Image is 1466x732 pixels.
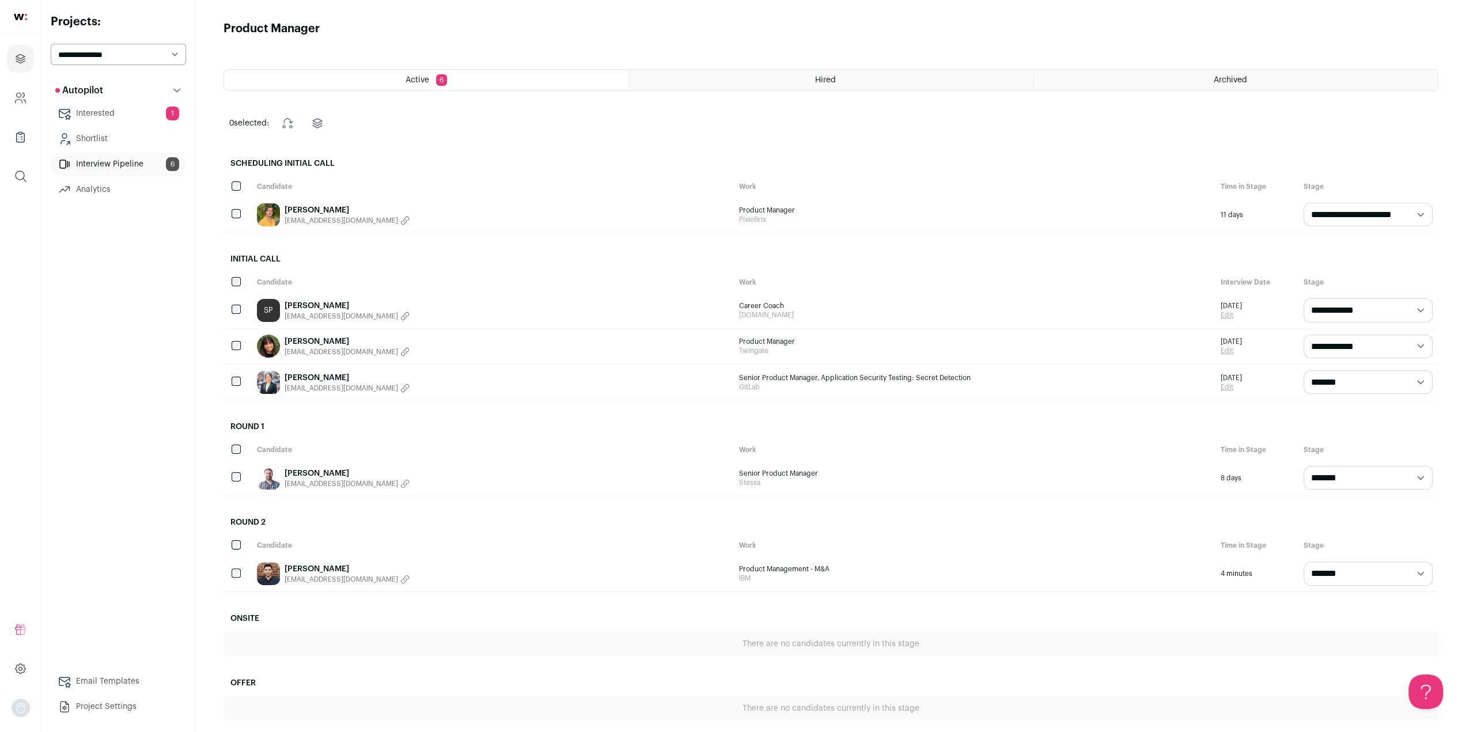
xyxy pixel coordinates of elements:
a: Hired [629,70,1033,90]
span: IBM [739,574,1210,583]
img: f2d916bfba5cafcbdc637e1feb13a6bbcc2585f86966ee22fd160c817eb4bd8b.jpg [257,335,280,358]
div: Stage [1298,439,1438,460]
span: 6 [166,157,179,171]
span: GitLab [739,382,1210,392]
h2: Round 2 [224,510,1438,535]
span: Archived [1213,76,1247,84]
button: [EMAIL_ADDRESS][DOMAIN_NAME] [285,384,410,393]
span: [EMAIL_ADDRESS][DOMAIN_NAME] [285,479,398,488]
div: Time in Stage [1215,535,1298,556]
button: [EMAIL_ADDRESS][DOMAIN_NAME] [285,575,410,584]
span: [EMAIL_ADDRESS][DOMAIN_NAME] [285,216,398,225]
div: Candidate [251,535,733,556]
h1: Product Manager [224,21,320,37]
div: Time in Stage [1215,439,1298,460]
div: Stage [1298,272,1438,293]
h2: Offer [224,670,1438,696]
span: Active [406,76,429,84]
h2: Initial Call [224,246,1438,272]
a: [PERSON_NAME] [285,372,410,384]
button: [EMAIL_ADDRESS][DOMAIN_NAME] [285,216,410,225]
span: Product Manager [739,206,1210,215]
span: [EMAIL_ADDRESS][DOMAIN_NAME] [285,312,398,321]
button: Autopilot [51,79,186,102]
a: Company and ATS Settings [7,84,34,112]
a: Edit [1221,310,1242,320]
img: wellfound-shorthand-0d5821cbd27db2630d0214b213865d53afaa358527fdda9d0ea32b1df1b89c2c.svg [14,14,27,20]
div: Work [733,272,1215,293]
a: [PERSON_NAME] [285,300,410,312]
span: [EMAIL_ADDRESS][DOMAIN_NAME] [285,384,398,393]
span: 6 [436,74,447,86]
span: [DATE] [1221,301,1242,310]
div: Candidate [251,272,733,293]
a: Analytics [51,178,186,201]
div: Candidate [251,176,733,197]
a: [PERSON_NAME] [285,468,410,479]
span: [EMAIL_ADDRESS][DOMAIN_NAME] [285,347,398,356]
span: Twingate [739,346,1210,355]
img: nopic.png [12,699,30,717]
img: 1de1ed83c416187ecd7b0e8c0a7b72435600ed58574d0ff3b6293100650536e7 [257,371,280,394]
div: There are no candidates currently in this stage [224,696,1438,721]
div: Work [733,439,1215,460]
p: Autopilot [55,84,103,97]
button: [EMAIL_ADDRESS][DOMAIN_NAME] [285,347,410,356]
a: Interested1 [51,102,186,125]
div: Stage [1298,176,1438,197]
span: [DOMAIN_NAME] [739,310,1210,320]
span: Product Management - M&A [739,564,1210,574]
div: There are no candidates currently in this stage [224,631,1438,657]
h2: Scheduling Initial Call [224,151,1438,176]
a: SP [257,299,280,322]
a: [PERSON_NAME] [285,563,410,575]
button: [EMAIL_ADDRESS][DOMAIN_NAME] [285,312,410,321]
a: [PERSON_NAME] [285,204,410,216]
div: 11 days [1215,197,1298,232]
a: Edit [1221,382,1242,392]
a: Project Settings [51,695,186,718]
span: selected: [229,117,269,129]
span: 0 [229,119,234,127]
span: Hired [815,76,836,84]
iframe: Help Scout Beacon - Open [1408,674,1443,709]
div: Candidate [251,439,733,460]
a: Company Lists [7,123,34,151]
div: 8 days [1215,460,1298,495]
span: PixieBrix [739,215,1210,224]
button: [EMAIL_ADDRESS][DOMAIN_NAME] [285,479,410,488]
span: Stessa [739,478,1210,487]
span: [EMAIL_ADDRESS][DOMAIN_NAME] [285,575,398,584]
a: Projects [7,45,34,73]
span: [DATE] [1221,373,1242,382]
div: Interview Date [1215,272,1298,293]
div: 4 minutes [1215,556,1298,591]
div: Work [733,176,1215,197]
a: Interview Pipeline6 [51,153,186,176]
span: Product Manager [739,337,1210,346]
div: Time in Stage [1215,176,1298,197]
img: 4514e9e7fddb1952763d913a75c15413b98936176ccc02d38b2d00848c564cf9.jpg [257,203,280,226]
span: 1 [166,107,179,120]
h2: Round 1 [224,414,1438,439]
div: Stage [1298,535,1438,556]
h2: Onsite [224,606,1438,631]
h2: Projects: [51,14,186,30]
div: Work [733,535,1215,556]
a: Email Templates [51,670,186,693]
img: 7a6fc89c7bdb32cb634cefe6c8254bb041b4a4969350f02e01c6ae5c4f4c7330.jpg [257,562,280,585]
a: Edit [1221,346,1242,355]
span: Senior Product Manager, Application Security Testing: Secret Detection [739,373,1210,382]
img: 31093656afc8bfabc41ca5f565aae262e7a0e2059074a38210c214b4383cc1bd [257,466,280,490]
span: Senior Product Manager [739,469,1210,478]
a: [PERSON_NAME] [285,336,410,347]
a: Archived [1034,70,1438,90]
a: Shortlist [51,127,186,150]
span: [DATE] [1221,337,1242,346]
button: Open dropdown [12,699,30,717]
span: Career Coach [739,301,1210,310]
